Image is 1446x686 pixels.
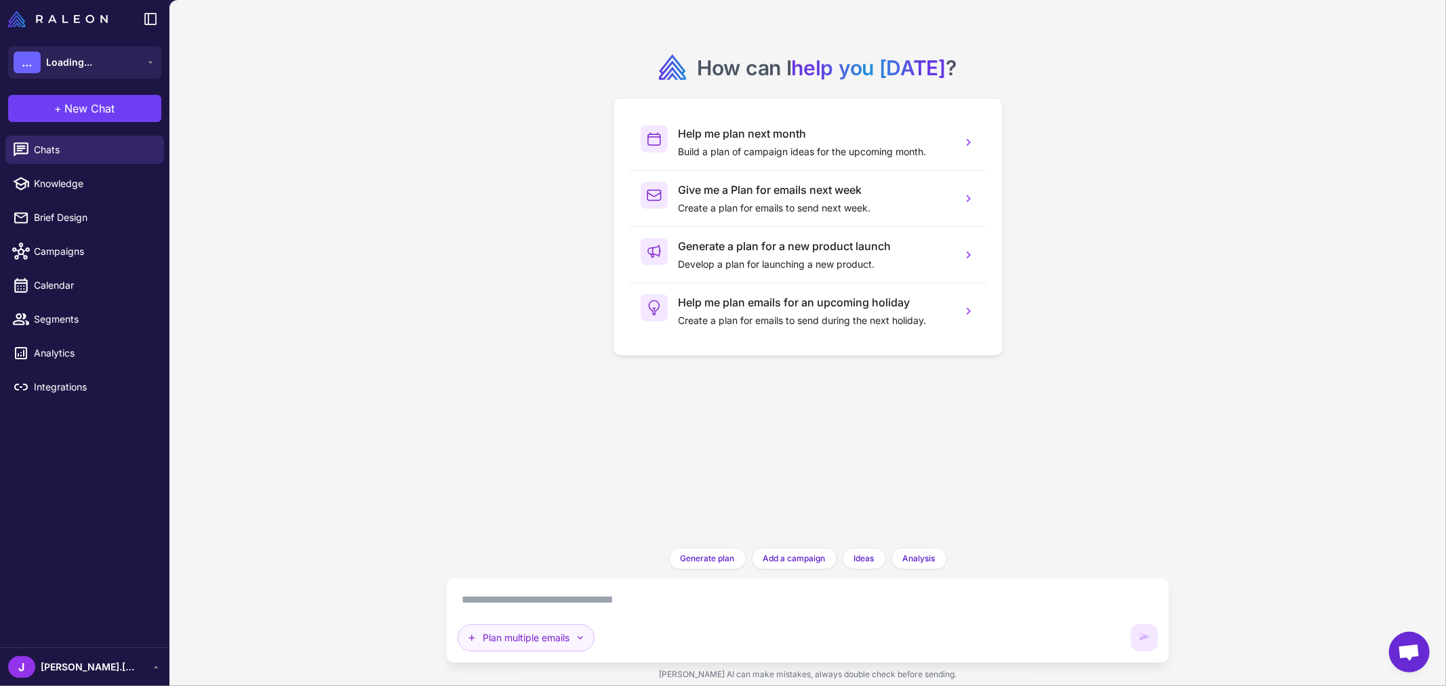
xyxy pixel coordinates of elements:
h2: How can I ? [697,54,957,81]
h3: Generate a plan for a new product launch [679,238,951,254]
button: Ideas [843,548,886,569]
img: Raleon Logo [8,11,108,27]
a: Campaigns [5,237,164,266]
a: Raleon Logo [8,11,113,27]
div: [PERSON_NAME] AI can make mistakes, always double check before sending. [446,663,1169,686]
a: Segments [5,305,164,334]
a: Analytics [5,339,164,367]
span: Ideas [854,552,875,565]
span: help you [DATE] [792,56,946,80]
div: Open chat [1389,632,1430,672]
button: Analysis [891,548,947,569]
span: + [55,100,62,117]
span: New Chat [65,100,115,117]
span: Loading... [46,55,92,70]
span: Brief Design [34,210,153,225]
div: J [8,656,35,678]
button: Generate plan [669,548,746,569]
span: Campaigns [34,244,153,259]
h3: Help me plan emails for an upcoming holiday [679,294,951,310]
span: Add a campaign [763,552,826,565]
button: +New Chat [8,95,161,122]
span: Calendar [34,278,153,293]
span: Chats [34,142,153,157]
span: Generate plan [681,552,735,565]
a: Brief Design [5,203,164,232]
span: Integrations [34,380,153,395]
span: [PERSON_NAME].[PERSON_NAME] [41,660,136,674]
div: ... [14,52,41,73]
p: Develop a plan for launching a new product. [679,257,951,272]
h3: Help me plan next month [679,125,951,142]
span: Segments [34,312,153,327]
p: Create a plan for emails to send next week. [679,201,951,216]
button: Add a campaign [752,548,837,569]
h3: Give me a Plan for emails next week [679,182,951,198]
span: Analytics [34,346,153,361]
span: Analysis [903,552,936,565]
a: Integrations [5,373,164,401]
a: Calendar [5,271,164,300]
button: Plan multiple emails [458,624,595,651]
p: Create a plan for emails to send during the next holiday. [679,313,951,328]
p: Build a plan of campaign ideas for the upcoming month. [679,144,951,159]
button: ...Loading... [8,46,161,79]
a: Knowledge [5,169,164,198]
a: Chats [5,136,164,164]
span: Knowledge [34,176,153,191]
